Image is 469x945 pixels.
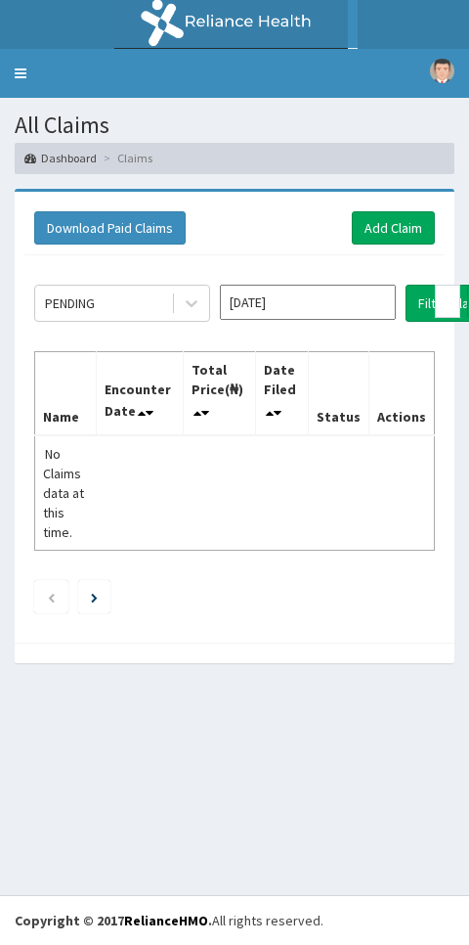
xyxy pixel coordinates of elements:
[24,150,97,166] a: Dashboard
[183,351,255,435] th: Total Price(₦)
[308,351,368,435] th: Status
[124,912,208,929] a: RelianceHMO
[91,588,98,606] a: Next page
[99,150,152,166] li: Claims
[352,211,435,245] a: Add Claim
[43,445,84,541] span: No Claims data at this time.
[35,351,97,435] th: Name
[45,293,95,313] div: PENDING
[34,211,186,245] button: Download Paid Claims
[47,588,56,606] a: Previous page
[368,351,434,435] th: Actions
[15,912,212,929] strong: Copyright © 2017 .
[220,285,396,320] input: Select Month and Year
[96,351,183,435] th: Encounter Date
[15,112,454,138] h1: All Claims
[435,285,460,318] input: Search by HMO ID
[430,59,454,83] img: User Image
[256,351,309,435] th: Date Filed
